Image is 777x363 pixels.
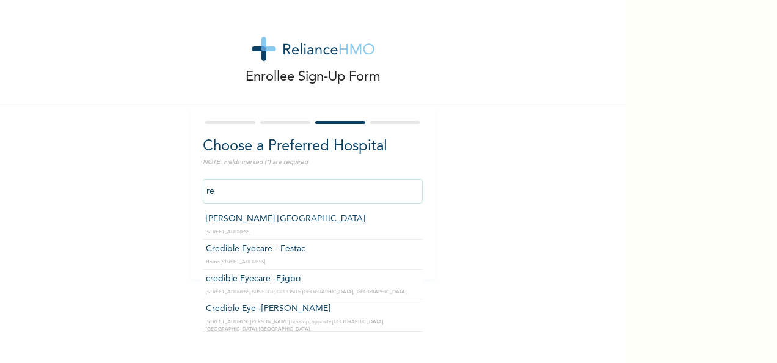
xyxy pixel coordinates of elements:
p: [STREET_ADDRESS] [206,229,420,236]
input: Search by name, address or governorate [203,179,423,204]
p: Credible Eye -[PERSON_NAME] [206,302,420,315]
img: logo [252,37,374,61]
p: [PERSON_NAME] [GEOGRAPHIC_DATA] [206,213,420,226]
p: credible Eyecare -Ejigbo [206,273,420,285]
h2: Choose a Preferred Hospital [203,136,423,158]
p: House [STREET_ADDRESS]. [206,258,420,266]
p: Enrollee Sign-Up Form [246,67,381,87]
p: [STREET_ADDRESS][PERSON_NAME] bus stop, opposite [GEOGRAPHIC_DATA], [GEOGRAPHIC_DATA], [GEOGRAPHI... [206,318,420,333]
p: [STREET_ADDRESS] BUS STOP, OPPOSITE [GEOGRAPHIC_DATA], [GEOGRAPHIC_DATA] [206,288,420,296]
p: Credible Eyecare - Festac [206,243,420,255]
p: NOTE: Fields marked (*) are required [203,158,423,167]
